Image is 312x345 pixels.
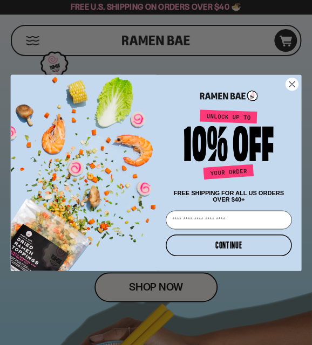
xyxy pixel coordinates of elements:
img: ce7035ce-2e49-461c-ae4b-8ade7372f32c.png [11,68,163,270]
img: Unlock up to 10% off [182,109,275,182]
img: Ramen Bae Logo [200,89,257,102]
span: FREE SHIPPING FOR ALL US ORDERS OVER $40+ [173,189,283,202]
button: Close dialog [286,78,299,91]
button: CONTINUE [166,234,291,256]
